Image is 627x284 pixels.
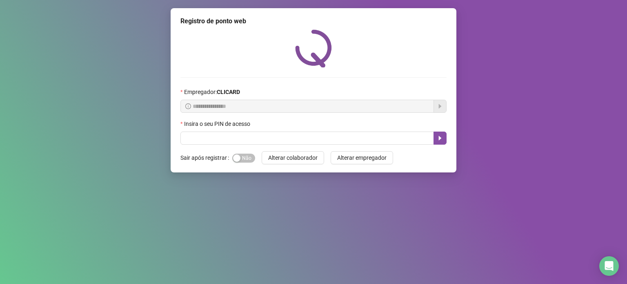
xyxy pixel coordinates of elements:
div: Registro de ponto web [180,16,447,26]
span: Empregador : [184,87,240,96]
span: Alterar empregador [337,153,387,162]
label: Sair após registrar [180,151,232,164]
div: Open Intercom Messenger [599,256,619,276]
button: Alterar colaborador [262,151,324,164]
span: info-circle [185,103,191,109]
span: caret-right [437,135,443,141]
span: Alterar colaborador [268,153,318,162]
button: Alterar empregador [331,151,393,164]
label: Insira o seu PIN de acesso [180,119,256,128]
img: QRPoint [295,29,332,67]
strong: CLICARD [217,89,240,95]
